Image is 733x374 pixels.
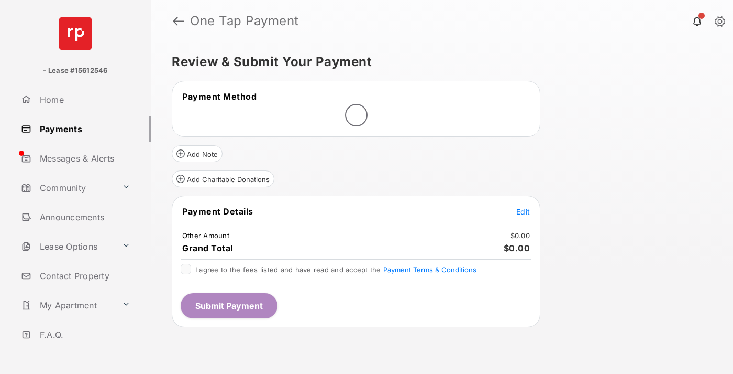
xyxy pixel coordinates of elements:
[17,322,151,347] a: F.A.Q.
[43,66,107,76] p: - Lease #15612546
[383,265,476,274] button: I agree to the fees listed and have read and accept the
[17,263,151,288] a: Contact Property
[17,205,151,230] a: Announcements
[17,116,151,142] a: Payments
[17,87,151,112] a: Home
[181,293,277,318] button: Submit Payment
[59,17,92,50] img: svg+xml;base64,PHN2ZyB4bWxucz0iaHR0cDovL3d3dy53My5vcmcvMjAwMC9zdmciIHdpZHRoPSI2NCIgaGVpZ2h0PSI2NC...
[172,170,274,187] button: Add Charitable Donations
[172,56,704,68] h5: Review & Submit Your Payment
[182,231,230,240] td: Other Amount
[172,145,223,162] button: Add Note
[182,206,253,217] span: Payment Details
[190,15,299,27] strong: One Tap Payment
[182,243,233,253] span: Grand Total
[516,207,530,216] span: Edit
[182,91,257,102] span: Payment Method
[17,175,118,200] a: Community
[510,231,530,240] td: $0.00
[195,265,476,274] span: I agree to the fees listed and have read and accept the
[17,146,151,171] a: Messages & Alerts
[504,243,530,253] span: $0.00
[17,293,118,318] a: My Apartment
[17,234,118,259] a: Lease Options
[516,206,530,217] button: Edit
